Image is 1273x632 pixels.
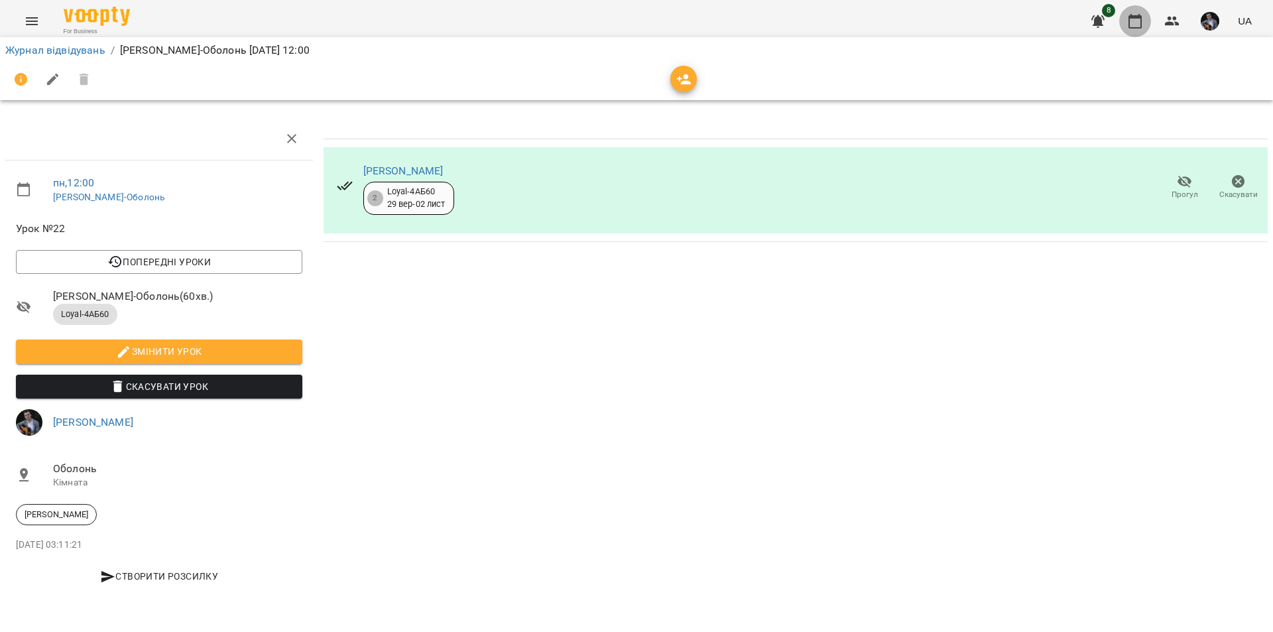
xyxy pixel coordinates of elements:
[367,190,383,206] div: 2
[16,221,302,237] span: Урок №22
[1102,4,1115,17] span: 8
[16,340,302,363] button: Змінити урок
[111,42,115,58] li: /
[16,409,42,436] img: d409717b2cc07cfe90b90e756120502c.jpg
[16,5,48,37] button: Menu
[17,509,96,521] span: [PERSON_NAME]
[1238,14,1252,28] span: UA
[5,44,105,56] a: Журнал відвідувань
[53,176,94,189] a: пн , 12:00
[1211,169,1265,206] button: Скасувати
[53,476,302,489] p: Кімната
[5,42,1268,58] nav: breadcrumb
[53,192,164,202] a: [PERSON_NAME]-Оболонь
[21,568,297,584] span: Створити розсилку
[1219,189,1258,200] span: Скасувати
[53,461,302,477] span: Оболонь
[16,250,302,274] button: Попередні уроки
[16,538,302,552] p: [DATE] 03:11:21
[16,375,302,399] button: Скасувати Урок
[53,416,133,428] a: [PERSON_NAME]
[64,7,130,26] img: Voopty Logo
[120,42,310,58] p: [PERSON_NAME]-Оболонь [DATE] 12:00
[27,254,292,270] span: Попередні уроки
[1172,189,1198,200] span: Прогул
[1158,169,1211,206] button: Прогул
[27,344,292,359] span: Змінити урок
[1201,12,1219,31] img: d409717b2cc07cfe90b90e756120502c.jpg
[64,27,130,36] span: For Business
[16,564,302,588] button: Створити розсилку
[53,288,302,304] span: [PERSON_NAME]-Оболонь ( 60 хв. )
[16,504,97,525] div: [PERSON_NAME]
[27,379,292,395] span: Скасувати Урок
[363,164,444,177] a: [PERSON_NAME]
[1233,9,1257,33] button: UA
[387,186,446,210] div: Loyal-4АБ60 29 вер - 02 лист
[53,308,117,320] span: Loyal-4АБ60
